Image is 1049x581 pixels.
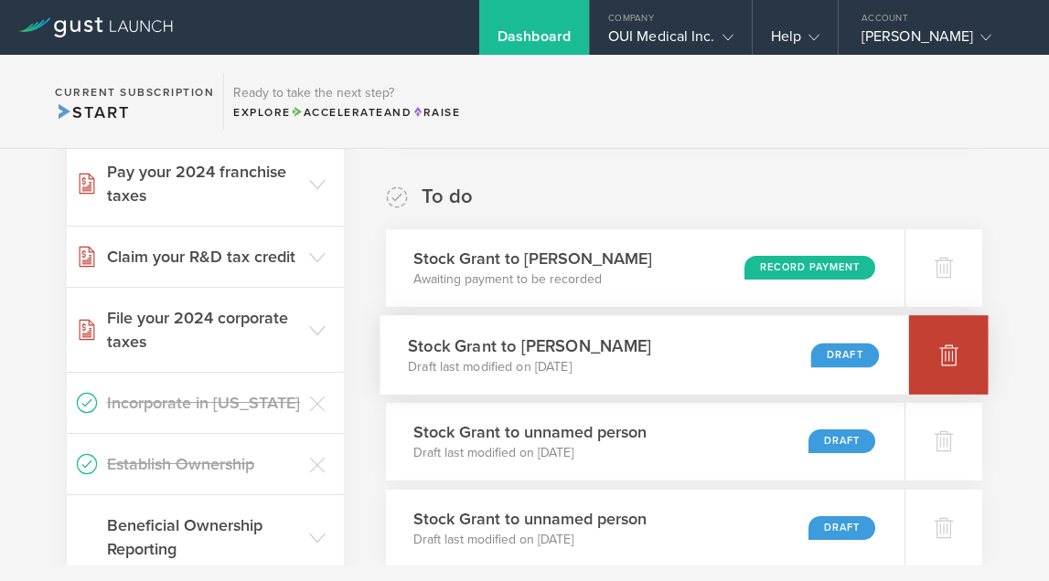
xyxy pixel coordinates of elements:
div: Stock Grant to unnamed personDraft last modified on [DATE]Draft [386,403,904,481]
h3: Stock Grant to [PERSON_NAME] [413,247,652,270]
span: Accelerate [291,106,384,119]
div: Stock Grant to [PERSON_NAME]Awaiting payment to be recordedRecord Payment [386,229,904,307]
h3: Stock Grant to unnamed person [413,420,647,444]
div: Ready to take the next step?ExploreAccelerateandRaise [223,73,469,130]
div: Stock Grant to [PERSON_NAME]Draft last modified on [DATE]Draft [380,315,908,395]
h3: Stock Grant to unnamed person [413,507,647,531]
div: Explore [233,104,460,121]
div: Record Payment [744,256,875,280]
h3: Incorporate in [US_STATE] [107,391,300,415]
h2: Current Subscription [55,87,214,98]
span: Start [55,102,129,122]
h3: Claim your R&D tax credit [107,245,300,269]
p: Draft last modified on [DATE] [413,531,647,549]
div: Dashboard [498,27,571,55]
div: Draft [808,516,875,540]
span: Raise [412,106,460,119]
p: Draft last modified on [DATE] [408,357,651,375]
p: Awaiting payment to be recorded [413,270,652,289]
h3: Ready to take the next step? [233,87,460,100]
div: Draft [811,343,879,367]
h2: To do [422,184,473,210]
span: and [291,106,412,119]
p: Draft last modified on [DATE] [413,444,647,462]
h3: Stock Grant to [PERSON_NAME] [408,333,651,358]
div: Help [771,27,819,55]
div: [PERSON_NAME] [862,27,1017,55]
div: OUI Medical Inc. [608,27,733,55]
h3: Pay your 2024 franchise taxes [107,160,300,207]
h3: File your 2024 corporate taxes [107,306,300,354]
div: Draft [808,429,875,453]
h3: Beneficial Ownership Reporting [107,513,300,561]
h3: Establish Ownership [107,452,300,476]
div: Stock Grant to unnamed personDraft last modified on [DATE]Draft [386,490,904,567]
